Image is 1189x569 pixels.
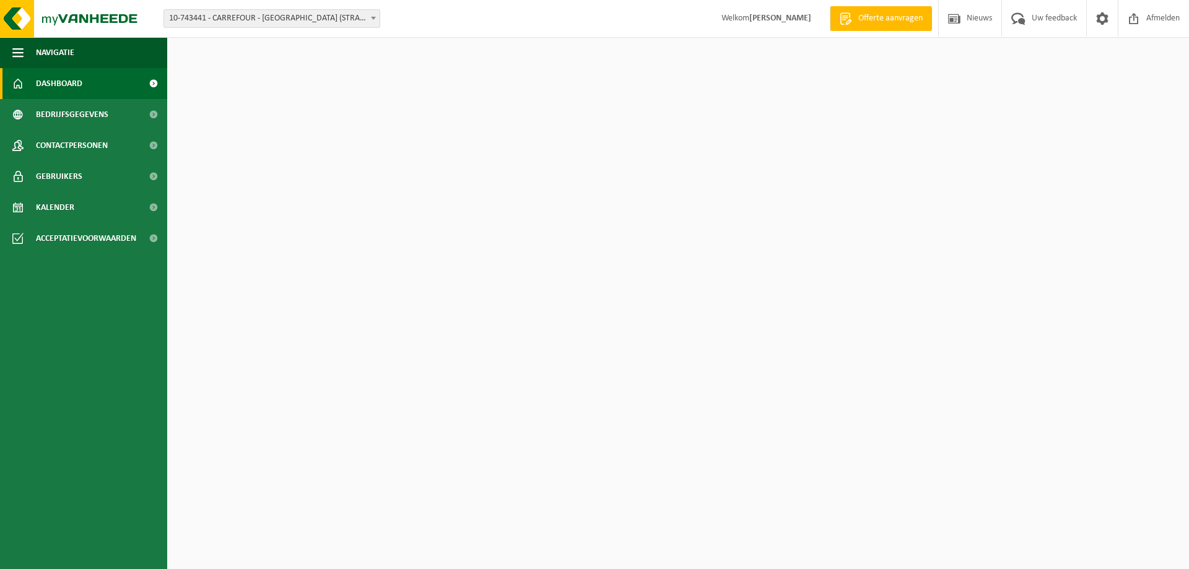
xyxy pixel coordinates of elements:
span: Gebruikers [36,161,82,192]
a: Offerte aanvragen [830,6,932,31]
span: Bedrijfsgegevens [36,99,108,130]
span: Contactpersonen [36,130,108,161]
span: 10-743441 - CARREFOUR - KOKSIJDE (STRANDLAAN) 691 - KOKSIJDE [163,9,380,28]
span: 10-743441 - CARREFOUR - KOKSIJDE (STRANDLAAN) 691 - KOKSIJDE [164,10,380,27]
span: Dashboard [36,68,82,99]
span: Acceptatievoorwaarden [36,223,136,254]
span: Kalender [36,192,74,223]
strong: [PERSON_NAME] [749,14,811,23]
span: Navigatie [36,37,74,68]
span: Offerte aanvragen [855,12,926,25]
